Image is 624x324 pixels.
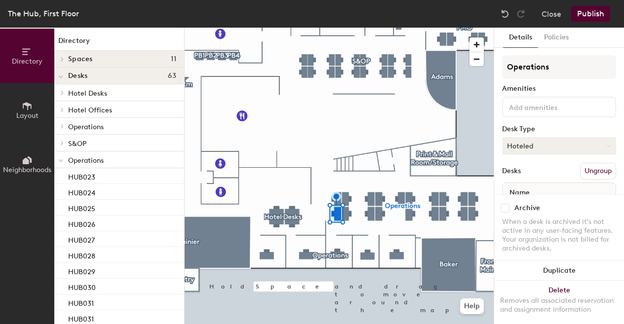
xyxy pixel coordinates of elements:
[500,9,510,19] img: Undo
[503,28,538,48] button: Details
[494,281,624,324] button: DeleteRemoves all associated reservation and assignment information
[171,55,176,63] span: 11
[505,184,535,202] span: Name
[12,57,42,66] span: Directory
[68,249,95,260] p: HUB028
[68,156,104,165] span: Operations
[502,125,616,133] div: Desk Type
[168,72,176,80] span: 63
[68,233,95,245] p: HUB027
[68,140,86,148] span: S&OP
[542,6,561,22] button: Close
[68,89,107,98] span: Hotel Desks
[68,186,95,197] p: HUB024
[68,106,112,114] span: Hotel Offices
[68,55,93,63] span: Spaces
[502,217,616,253] div: When a desk is archived it's not active in any user-facing features. Your organization is not bil...
[68,312,94,324] p: HUB031
[8,7,79,20] div: The Hub, First Floor
[571,6,610,22] button: Publish
[54,36,184,51] h1: Directory
[502,85,616,93] div: Amenities
[68,123,104,131] span: Operations
[68,170,95,181] p: HUB023
[68,217,95,229] p: HUB026
[516,9,526,19] img: Redo
[500,296,618,314] div: Removes all associated reservation and assignment information
[538,28,575,48] button: Policies
[68,281,96,292] p: HUB030
[68,296,94,308] p: HUB031
[460,298,484,314] button: Help
[507,101,596,112] input: Add amenities
[68,265,95,276] p: HUB029
[68,202,95,213] p: HUB025
[580,163,616,180] button: Ungroup
[514,204,540,212] div: Archive
[494,261,624,281] button: Duplicate
[3,166,51,174] span: Neighborhoods
[502,137,616,155] button: Hoteled
[68,72,87,80] span: Desks
[16,111,39,120] span: Layout
[502,167,521,175] div: Desks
